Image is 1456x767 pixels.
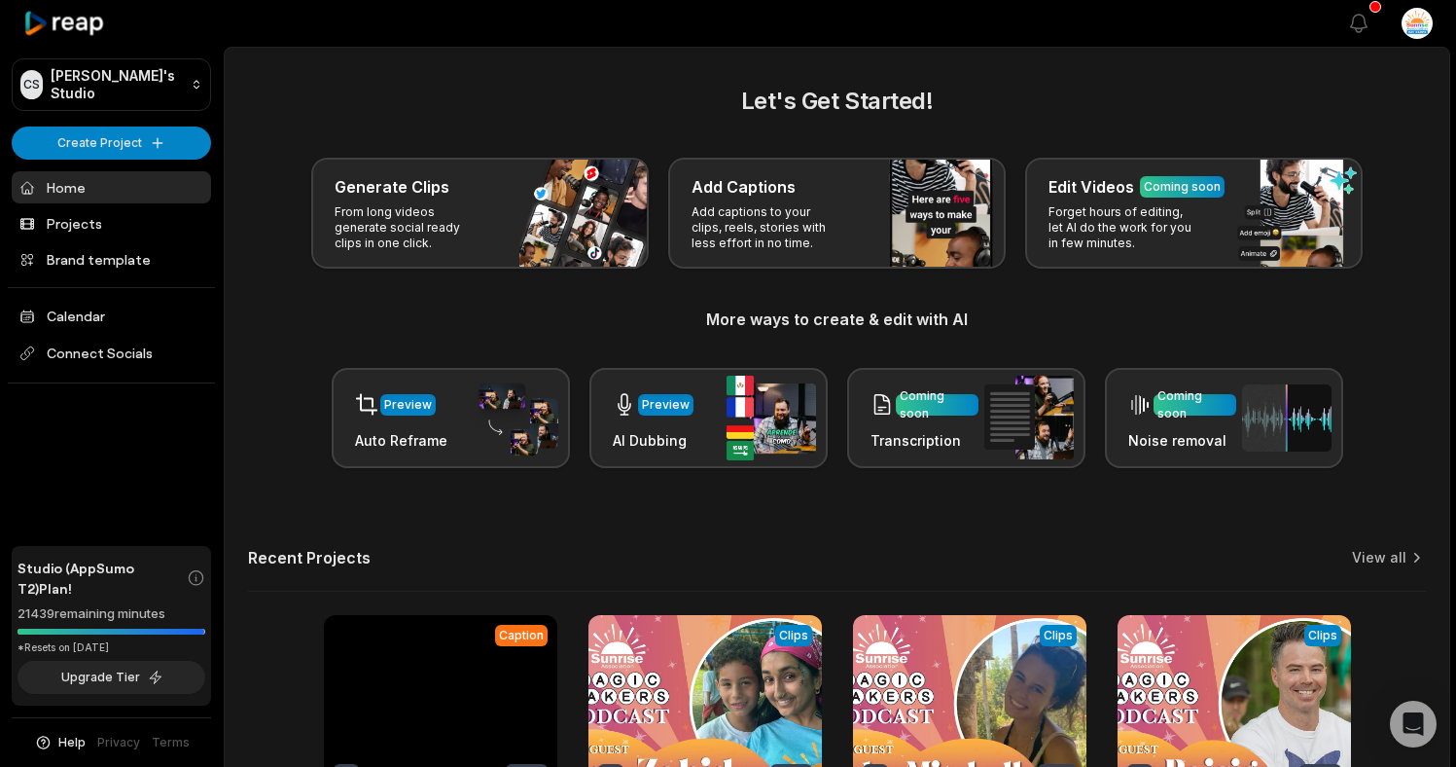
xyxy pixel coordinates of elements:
[18,558,187,599] span: Studio (AppSumo T2) Plan!
[469,381,558,457] img: auto_reframe.png
[248,308,1426,331] h3: More ways to create & edit with AI
[1144,178,1221,196] div: Coming soon
[12,207,211,239] a: Projects
[248,548,371,567] h2: Recent Projects
[692,175,796,199] h3: Add Captions
[692,204,842,251] p: Add captions to your clips, reels, stories with less effort in no time.
[1048,175,1134,199] h3: Edit Videos
[12,127,211,160] button: Create Project
[355,430,447,451] h3: Auto Reframe
[335,204,485,251] p: From long videos generate social ready clips in one click.
[1048,204,1199,251] p: Forget hours of editing, let AI do the work for you in few minutes.
[12,300,211,332] a: Calendar
[335,175,449,199] h3: Generate Clips
[97,734,140,751] a: Privacy
[18,604,205,624] div: 21439 remaining minutes
[18,640,205,655] div: *Resets on [DATE]
[384,396,432,414] div: Preview
[18,661,205,694] button: Upgrade Tier
[12,243,211,275] a: Brand template
[248,84,1426,119] h2: Let's Get Started!
[58,734,86,751] span: Help
[727,376,816,460] img: ai_dubbing.png
[152,734,190,751] a: Terms
[984,376,1074,459] img: transcription.png
[12,171,211,203] a: Home
[12,336,211,371] span: Connect Socials
[1128,430,1236,451] h3: Noise removal
[1242,384,1332,452] img: noise_removal.png
[613,430,693,451] h3: AI Dubbing
[642,396,690,414] div: Preview
[870,430,978,451] h3: Transcription
[900,387,975,422] div: Coming soon
[1390,701,1437,748] div: Open Intercom Messenger
[1157,387,1232,422] div: Coming soon
[1352,548,1406,567] a: View all
[20,70,43,99] div: CS
[51,67,183,102] p: [PERSON_NAME]'s Studio
[34,734,86,751] button: Help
